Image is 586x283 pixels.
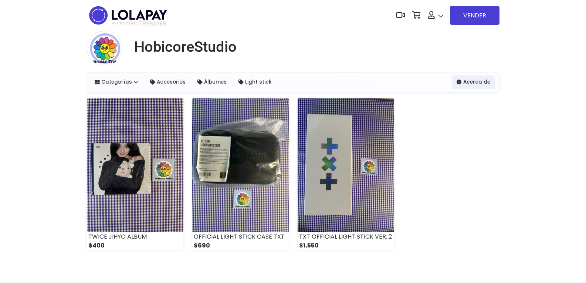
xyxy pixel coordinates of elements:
[192,98,289,250] a: OFFICIAL LIGHT STICK CASE TXT $690
[192,241,289,250] div: $690
[87,98,183,250] a: TWICE JIHYO ALBUM $400
[112,21,129,26] span: POWERED BY
[134,38,237,56] h1: HobicoreStudio
[129,19,139,28] span: GO
[193,75,231,89] a: Álbumes
[112,20,166,27] span: TRENDIER
[90,75,143,89] a: Categorías
[234,75,276,89] a: Light stick
[87,4,169,27] img: logo
[87,241,183,250] div: $400
[452,75,495,89] a: Acerca de
[146,75,190,89] a: Accesorios
[87,232,183,241] div: TWICE JIHYO ALBUM
[298,241,394,250] div: $1,550
[298,98,394,232] img: small_1756841767625.jpeg
[298,232,394,241] div: TXT OFFICIAL LIGHT STICK VER. 2
[450,6,499,25] a: VENDER
[192,232,289,241] div: OFFICIAL LIGHT STICK CASE TXT
[192,98,289,232] img: small_1756842215027.jpeg
[298,98,394,250] a: TXT OFFICIAL LIGHT STICK VER. 2 $1,550
[128,38,237,56] a: HobicoreStudio
[87,98,183,232] img: small_1756842387313.jpeg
